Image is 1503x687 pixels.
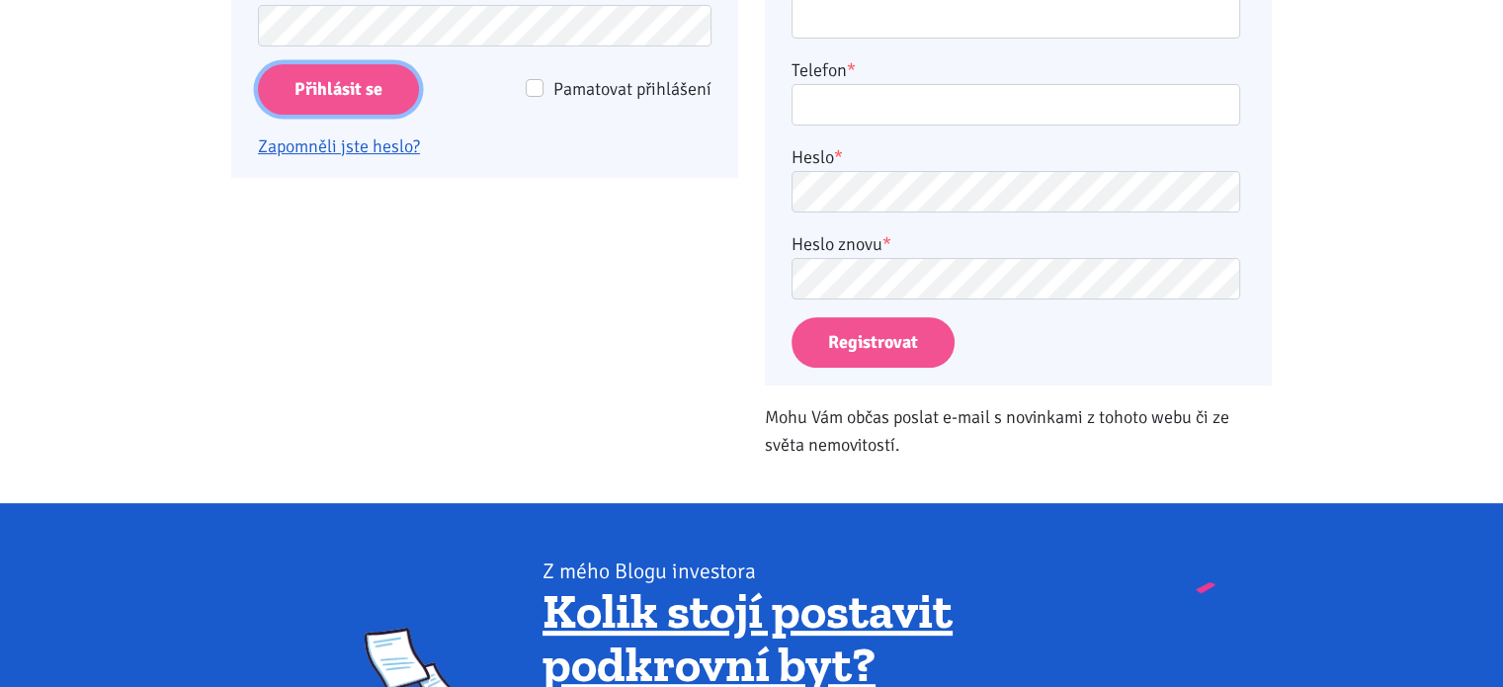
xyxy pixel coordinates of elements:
button: Registrovat [792,317,955,368]
span: Pamatovat přihlášení [553,78,711,100]
input: Přihlásit se [258,64,419,115]
label: Heslo [792,143,843,171]
label: Heslo znovu [792,230,891,258]
label: Telefon [792,56,856,84]
abbr: required [834,146,843,168]
abbr: required [882,233,891,255]
p: Mohu Vám občas poslat e-mail s novinkami z tohoto webu či ze světa nemovitostí. [765,403,1272,459]
a: Zapomněli jste heslo? [258,135,420,157]
div: Z mého Blogu investora [543,558,1138,585]
abbr: required [847,59,856,81]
